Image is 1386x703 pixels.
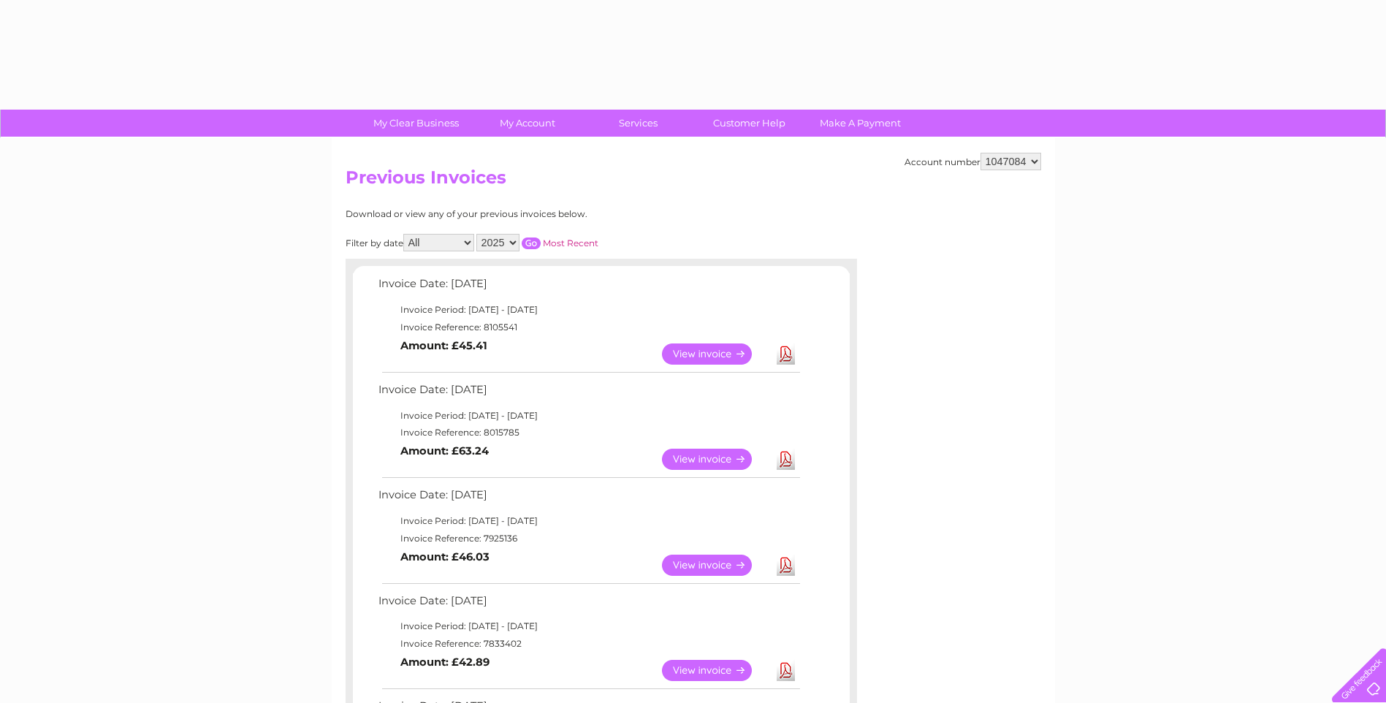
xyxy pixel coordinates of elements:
[375,512,802,530] td: Invoice Period: [DATE] - [DATE]
[800,110,921,137] a: Make A Payment
[777,660,795,681] a: Download
[689,110,810,137] a: Customer Help
[375,274,802,301] td: Invoice Date: [DATE]
[375,301,802,319] td: Invoice Period: [DATE] - [DATE]
[400,655,490,669] b: Amount: £42.89
[400,444,489,457] b: Amount: £63.24
[375,617,802,635] td: Invoice Period: [DATE] - [DATE]
[356,110,476,137] a: My Clear Business
[346,209,729,219] div: Download or view any of your previous invoices below.
[375,485,802,512] td: Invoice Date: [DATE]
[662,449,769,470] a: View
[375,530,802,547] td: Invoice Reference: 7925136
[662,555,769,576] a: View
[578,110,698,137] a: Services
[375,591,802,618] td: Invoice Date: [DATE]
[662,343,769,365] a: View
[346,234,729,251] div: Filter by date
[777,343,795,365] a: Download
[375,319,802,336] td: Invoice Reference: 8105541
[905,153,1041,170] div: Account number
[375,635,802,653] td: Invoice Reference: 7833402
[543,237,598,248] a: Most Recent
[467,110,587,137] a: My Account
[777,449,795,470] a: Download
[375,424,802,441] td: Invoice Reference: 8015785
[400,550,490,563] b: Amount: £46.03
[400,339,487,352] b: Amount: £45.41
[375,407,802,425] td: Invoice Period: [DATE] - [DATE]
[375,380,802,407] td: Invoice Date: [DATE]
[777,555,795,576] a: Download
[662,660,769,681] a: View
[346,167,1041,195] h2: Previous Invoices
